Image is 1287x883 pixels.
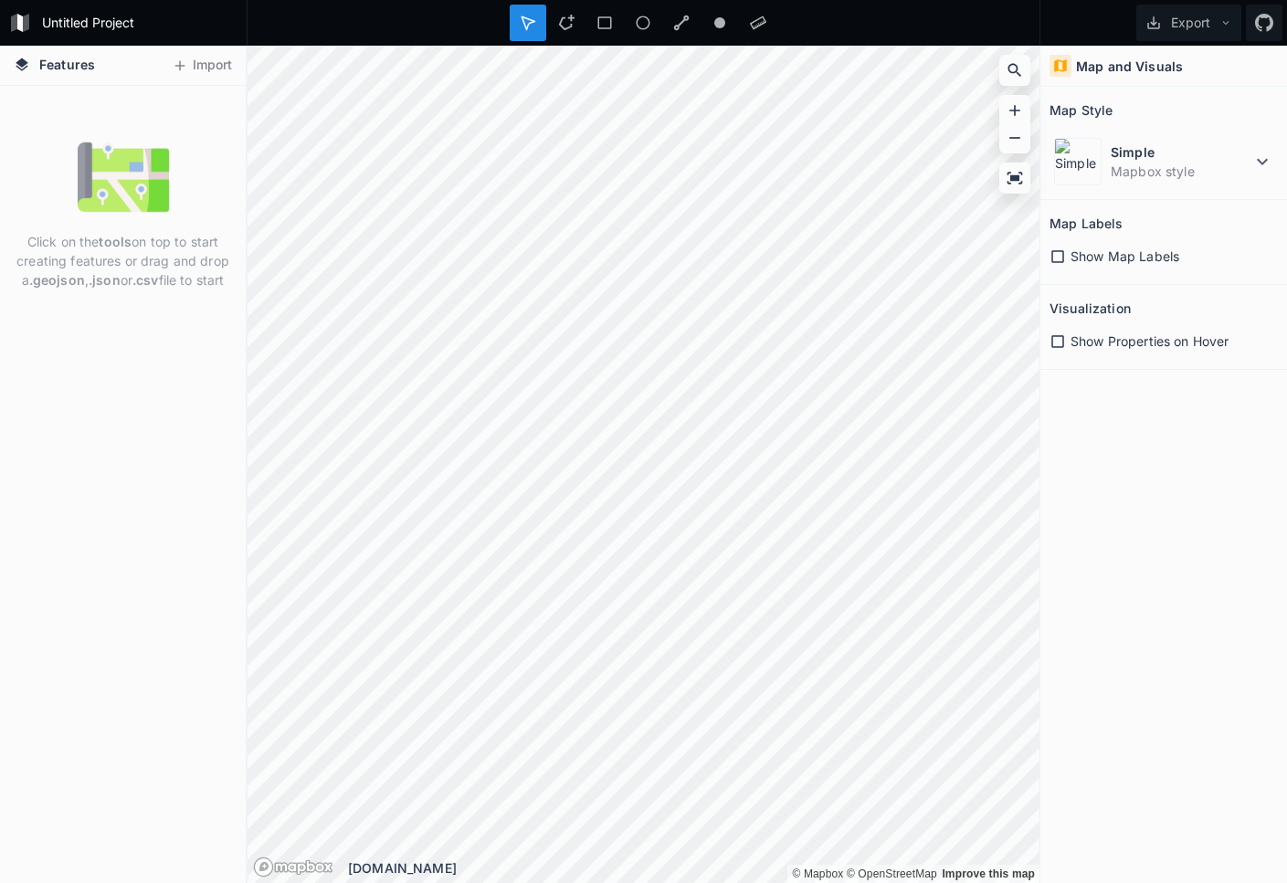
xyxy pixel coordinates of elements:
[1054,138,1102,185] img: Simple
[1076,57,1183,76] h4: Map and Visuals
[942,867,1035,880] a: Map feedback
[1111,142,1251,162] dt: Simple
[89,272,121,288] strong: .json
[132,272,159,288] strong: .csv
[1050,96,1113,124] h2: Map Style
[14,232,232,289] p: Click on the on top to start creating features or drag and drop a , or file to start
[163,51,241,80] button: Import
[78,131,169,223] img: empty
[29,272,85,288] strong: .geojson
[1050,209,1123,237] h2: Map Labels
[1071,247,1179,266] span: Show Map Labels
[39,55,95,74] span: Features
[1136,5,1241,41] button: Export
[792,867,843,880] a: Mapbox
[348,858,1039,878] div: [DOMAIN_NAME]
[1071,331,1229,351] span: Show Properties on Hover
[1111,162,1251,181] dd: Mapbox style
[847,867,937,880] a: OpenStreetMap
[1050,294,1131,322] h2: Visualization
[99,234,132,249] strong: tools
[253,857,333,878] a: Mapbox logo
